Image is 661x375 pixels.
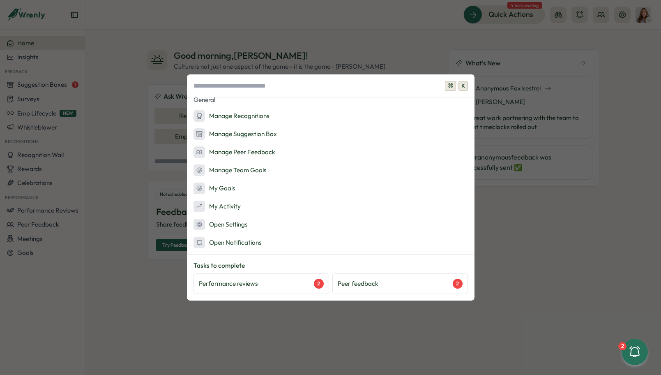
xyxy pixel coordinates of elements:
div: 2 [453,279,463,289]
div: Manage Recognitions [193,110,269,122]
button: Manage Suggestion Box [187,126,474,142]
p: General [187,94,474,106]
p: Tasks to complete [193,261,468,270]
span: ⌘ [445,81,456,91]
button: Manage Team Goals [187,162,474,178]
div: 2 [314,279,324,289]
button: Manage Peer Feedback [187,144,474,160]
div: My Activity [193,201,241,212]
div: Manage Peer Feedback [193,146,275,158]
div: Manage Suggestion Box [193,128,277,140]
button: My Goals [187,180,474,197]
button: Manage Recognitions [187,108,474,124]
button: My Activity [187,198,474,215]
p: Performance reviews [199,279,258,288]
div: Manage Team Goals [193,164,267,176]
div: 2 [618,342,626,350]
div: My Goals [193,183,235,194]
div: Open Settings [193,219,248,230]
p: Peer feedback [338,279,378,288]
button: 2 [622,339,648,365]
span: K [458,81,468,91]
button: Open Notifications [187,234,474,251]
button: Open Settings [187,216,474,233]
div: Open Notifications [193,237,262,248]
